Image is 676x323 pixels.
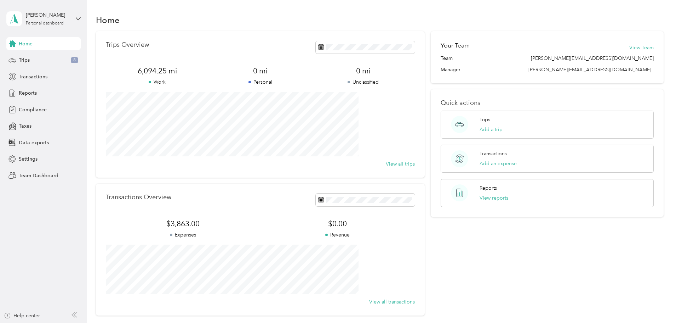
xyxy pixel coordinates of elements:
[386,160,415,168] button: View all trips
[106,41,149,49] p: Trips Overview
[19,155,38,163] span: Settings
[19,122,31,130] span: Taxes
[209,78,312,86] p: Personal
[369,298,415,306] button: View all transactions
[19,40,33,48] span: Home
[480,150,507,157] p: Transactions
[531,55,654,62] span: [PERSON_NAME][EMAIL_ADDRESS][DOMAIN_NAME]
[106,231,260,239] p: Expenses
[106,66,209,76] span: 6,094.25 mi
[106,194,171,201] p: Transactions Overview
[480,194,508,202] button: View reports
[441,99,654,107] p: Quick actions
[480,184,497,192] p: Reports
[26,11,70,19] div: [PERSON_NAME]
[19,139,49,146] span: Data exports
[312,78,415,86] p: Unclassified
[106,78,209,86] p: Work
[629,44,654,51] button: View Team
[480,160,517,167] button: Add an expense
[19,73,47,80] span: Transactions
[19,172,58,179] span: Team Dashboard
[71,57,78,63] span: 8
[441,41,470,50] h2: Your Team
[260,219,414,229] span: $0.00
[19,106,47,113] span: Compliance
[19,89,37,97] span: Reports
[441,66,460,73] span: Manager
[636,283,676,323] iframe: Everlance-gr Chat Button Frame
[441,55,453,62] span: Team
[209,66,312,76] span: 0 mi
[106,219,260,229] span: $3,863.00
[96,16,120,24] h1: Home
[26,21,64,26] div: Personal dashboard
[4,312,40,319] button: Help center
[528,67,651,73] span: [PERSON_NAME][EMAIL_ADDRESS][DOMAIN_NAME]
[260,231,414,239] p: Revenue
[480,116,490,123] p: Trips
[312,66,415,76] span: 0 mi
[480,126,503,133] button: Add a trip
[19,56,30,64] span: Trips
